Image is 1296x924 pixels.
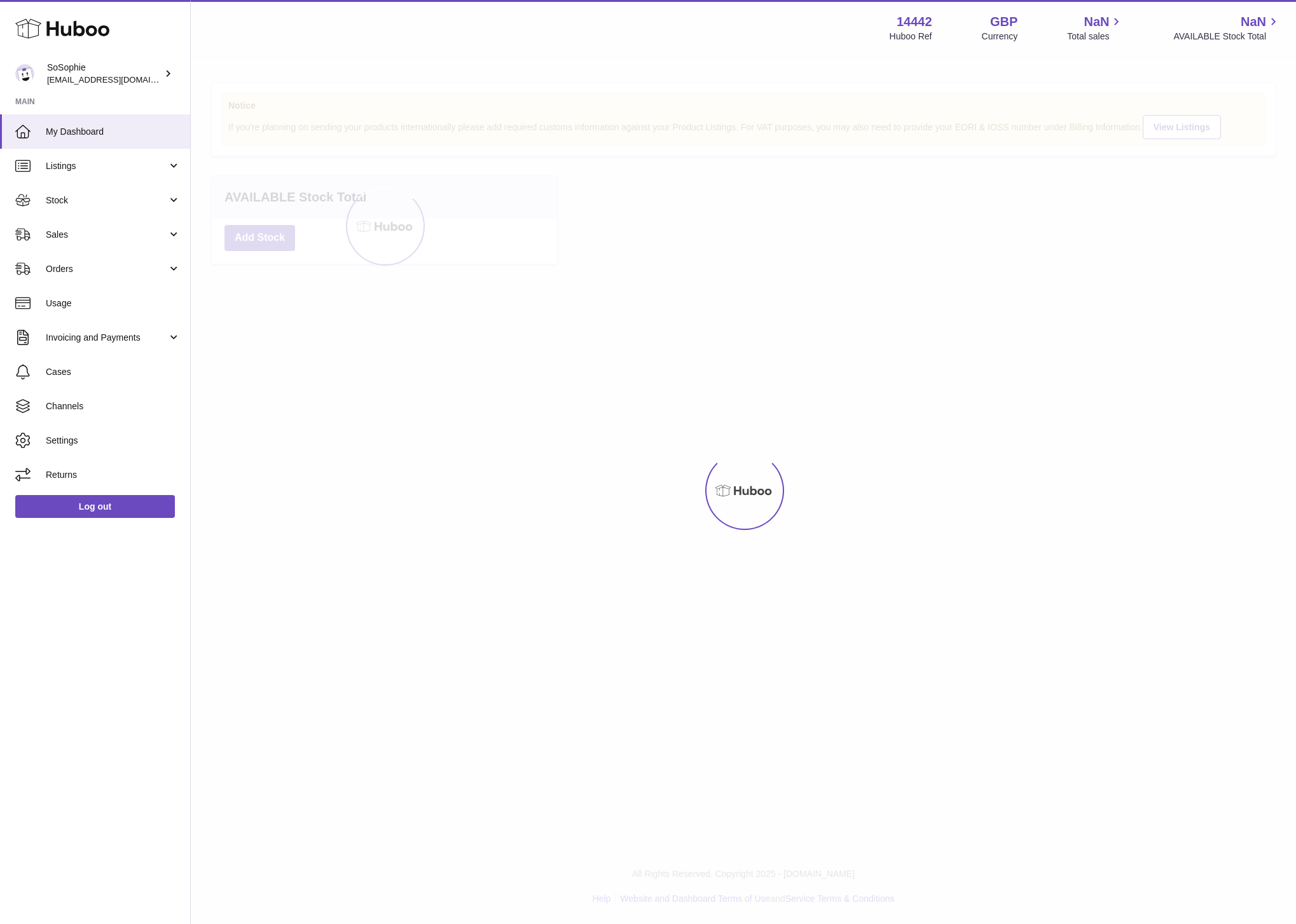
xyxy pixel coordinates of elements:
span: [EMAIL_ADDRESS][DOMAIN_NAME] [47,74,187,85]
img: info@thebigclick.co.uk [15,64,34,83]
div: Huboo Ref [890,31,932,43]
div: SoSophie [47,62,162,86]
strong: GBP [990,13,1017,31]
span: NaN [1241,13,1266,31]
span: Channels [46,400,181,412]
span: My Dashboard [46,126,181,138]
span: Usage [46,297,181,309]
span: Returns [46,469,181,481]
a: NaN Total sales [1067,13,1124,43]
span: Listings [46,160,167,172]
span: Settings [46,435,181,447]
span: AVAILABLE Stock Total [1173,31,1281,43]
span: Sales [46,229,167,241]
a: NaN AVAILABLE Stock Total [1173,13,1281,43]
span: Stock [46,194,167,207]
span: Orders [46,263,167,275]
span: Cases [46,366,181,378]
span: Total sales [1067,31,1124,43]
div: Currency [982,31,1018,43]
span: Invoicing and Payments [46,332,167,344]
span: NaN [1084,13,1109,31]
a: Log out [15,495,175,518]
strong: 14442 [897,13,932,31]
